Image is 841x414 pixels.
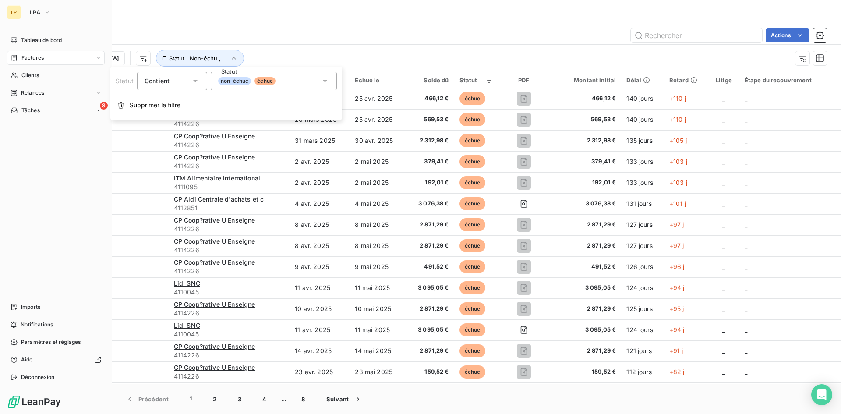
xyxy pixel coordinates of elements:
td: 124 jours [621,319,664,340]
td: 2 mai 2025 [350,151,406,172]
td: 131 jours [621,193,664,214]
span: CP Aldi Centrale d'achats et c [174,195,264,203]
span: _ [722,305,725,312]
span: Factures [21,54,44,62]
span: _ [745,95,747,102]
div: PDF [504,77,543,84]
span: LPA [30,9,40,16]
span: 2 871,29 € [411,220,449,229]
td: 4 avr. 2025 [290,193,350,214]
span: échue [459,260,486,273]
span: Relances [21,89,44,97]
span: … [277,392,291,406]
span: échue [254,77,276,85]
td: 112 jours [621,361,664,382]
td: 11 avr. 2025 [290,319,350,340]
span: _ [745,347,747,354]
span: 4110045 [174,288,285,297]
span: _ [722,347,725,354]
span: 4114226 [174,351,285,360]
td: 11 mai 2025 [350,277,406,298]
span: _ [722,221,725,228]
td: 11 mai 2025 [350,319,406,340]
td: 31 mars 2025 [290,130,350,151]
a: Tableau de bord [7,33,105,47]
span: Contient [145,77,170,85]
a: Imports [7,300,105,314]
span: +82 j [669,368,685,375]
span: échue [459,281,486,294]
span: 2 312,98 € [554,136,616,145]
span: 3 076,38 € [554,199,616,208]
span: 159,52 € [411,368,449,376]
span: _ [745,326,747,333]
button: Statut : Non-échu , ... [156,50,244,67]
span: Clients [21,71,39,79]
span: 3 076,38 € [411,199,449,208]
span: 491,52 € [554,262,616,271]
span: +103 j [669,158,687,165]
td: 10 mai 2025 [350,298,406,319]
td: 99 jours [621,382,664,403]
td: 8 avr. 2025 [290,214,350,235]
a: Aide [7,353,105,367]
span: Notifications [21,321,53,329]
span: Supprimer le filtre [130,101,180,110]
td: 23 mai 2025 [350,361,406,382]
span: CP Coop?rative U Enseigne [174,237,255,245]
span: +103 j [669,179,687,186]
span: 2 871,29 € [554,220,616,229]
a: 8Tâches [7,103,105,117]
span: +94 j [669,326,685,333]
td: 10 avr. 2025 [290,298,350,319]
span: 569,53 € [411,115,449,124]
span: ITM Alimentaire International [174,174,260,182]
td: 9 avr. 2025 [290,256,350,277]
span: Paramètres et réglages [21,338,81,346]
span: +96 j [669,263,685,270]
span: CP Coop?rative U Enseigne [174,343,255,350]
span: _ [722,179,725,186]
td: 30 avr. 2025 [350,130,406,151]
span: 4114226 [174,225,285,234]
span: 4114226 [174,141,285,149]
input: Rechercher [631,28,762,42]
a: Paramètres et réglages [7,335,105,349]
span: +95 j [669,305,684,312]
span: 4114226 [174,267,285,276]
td: 127 jours [621,235,664,256]
td: 125 jours [621,298,664,319]
div: Solde dû [411,77,449,84]
span: 379,41 € [411,157,449,166]
td: 4 mai 2025 [350,193,406,214]
span: échue [459,176,486,189]
span: Tableau de bord [21,36,62,44]
span: +110 j [669,116,686,123]
span: 4114226 [174,246,285,255]
img: Logo LeanPay [7,395,61,409]
button: Précédent [115,390,179,408]
span: 4112851 [174,204,285,212]
td: 140 jours [621,109,664,130]
span: 3 095,05 € [554,326,616,334]
button: Suivant [316,390,373,408]
span: +97 j [669,221,684,228]
span: +97 j [669,242,684,249]
td: 2 avr. 2025 [290,172,350,193]
div: Litige [714,77,734,84]
span: 2 871,29 € [411,304,449,313]
div: Open Intercom Messenger [811,384,832,405]
span: Tâches [21,106,40,114]
span: 8 [100,102,108,110]
span: 491,52 € [411,262,449,271]
span: échue [459,239,486,252]
span: 192,01 € [411,178,449,187]
div: LP [7,5,21,19]
td: 25 avr. 2025 [350,88,406,109]
span: 2 871,29 € [554,304,616,313]
a: Clients [7,68,105,82]
span: +105 j [669,137,687,144]
span: échue [459,344,486,357]
span: _ [745,263,747,270]
td: 140 jours [621,88,664,109]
